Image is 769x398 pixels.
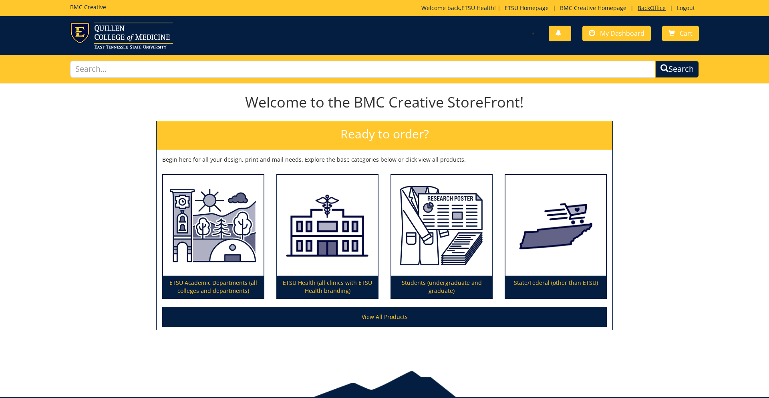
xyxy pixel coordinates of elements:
h5: BMC Creative [70,4,106,10]
a: State/Federal (other than ETSU) [505,175,606,298]
button: Search [655,61,699,78]
span: Cart [680,29,693,38]
a: BMC Creative Homepage [556,4,630,12]
img: State/Federal (other than ETSU) [505,175,606,276]
p: Students (undergraduate and graduate) [391,276,492,298]
a: BackOffice [634,4,670,12]
a: Logout [673,4,699,12]
a: Students (undergraduate and graduate) [391,175,492,298]
p: Begin here for all your design, print and mail needs. Explore the base categories below or click ... [162,156,607,164]
img: Students (undergraduate and graduate) [391,175,492,276]
a: ETSU Health (all clinics with ETSU Health branding) [277,175,378,298]
a: View All Products [162,307,607,327]
p: ETSU Health (all clinics with ETSU Health branding) [277,276,378,298]
span: My Dashboard [600,29,644,38]
img: ETSU Health (all clinics with ETSU Health branding) [277,175,378,276]
img: ETSU Academic Departments (all colleges and departments) [163,175,264,276]
p: Welcome back, ! | | | | [421,4,699,12]
a: ETSU Academic Departments (all colleges and departments) [163,175,264,298]
p: ETSU Academic Departments (all colleges and departments) [163,276,264,298]
input: Search... [70,61,656,78]
a: ETSU Health [461,4,494,12]
p: State/Federal (other than ETSU) [505,276,606,298]
h2: Ready to order? [157,121,612,150]
a: ETSU Homepage [501,4,553,12]
img: ETSU logo [70,22,173,49]
h1: Welcome to the BMC Creative StoreFront! [156,94,613,110]
a: Cart [662,26,699,41]
a: My Dashboard [582,26,651,41]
